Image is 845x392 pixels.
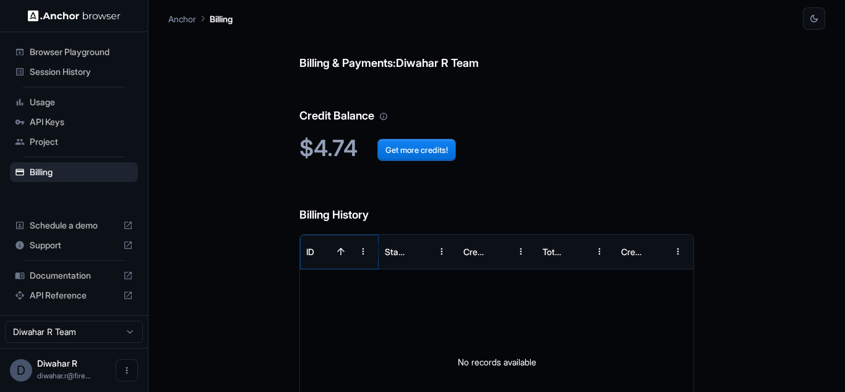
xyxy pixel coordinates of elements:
[30,166,133,178] span: Billing
[30,66,133,78] span: Session History
[10,112,138,132] div: API Keys
[116,359,138,381] button: Open menu
[30,289,118,302] span: API Reference
[37,358,77,368] span: Diwahar R
[588,240,611,263] button: Menu
[30,269,118,282] span: Documentation
[30,239,118,251] span: Support
[510,240,532,263] button: Menu
[10,162,138,182] div: Billing
[10,266,138,285] div: Documentation
[377,139,456,161] button: Get more credits!
[37,371,91,380] span: diwahar.r@fireflink.com
[463,246,486,257] div: Credits
[330,240,352,263] button: Sort
[431,240,453,263] button: Menu
[299,181,693,224] h6: Billing History
[299,82,693,125] h6: Credit Balance
[379,112,388,121] svg: Your credit balance will be consumed as you use the API. Visit the usage page to view a breakdown...
[543,246,565,257] div: Total Cost
[10,285,138,305] div: API Reference
[621,246,643,257] div: Created
[168,12,233,25] nav: breadcrumb
[667,240,689,263] button: Menu
[299,30,693,72] h6: Billing & Payments: Diwahar R Team
[30,96,133,108] span: Usage
[10,132,138,152] div: Project
[10,42,138,62] div: Browser Playground
[30,219,118,232] span: Schedule a demo
[352,240,374,263] button: Menu
[487,240,510,263] button: Sort
[210,12,233,25] p: Billing
[10,359,32,381] div: D
[28,10,121,22] img: Anchor Logo
[10,235,138,255] div: Support
[10,92,138,112] div: Usage
[566,240,588,263] button: Sort
[10,216,138,235] div: Schedule a demo
[306,246,314,257] div: ID
[10,62,138,82] div: Session History
[168,12,196,25] p: Anchor
[385,246,407,257] div: Status
[645,240,667,263] button: Sort
[408,240,431,263] button: Sort
[30,116,133,128] span: API Keys
[30,136,133,148] span: Project
[299,135,693,162] h2: $4.74
[30,46,133,58] span: Browser Playground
